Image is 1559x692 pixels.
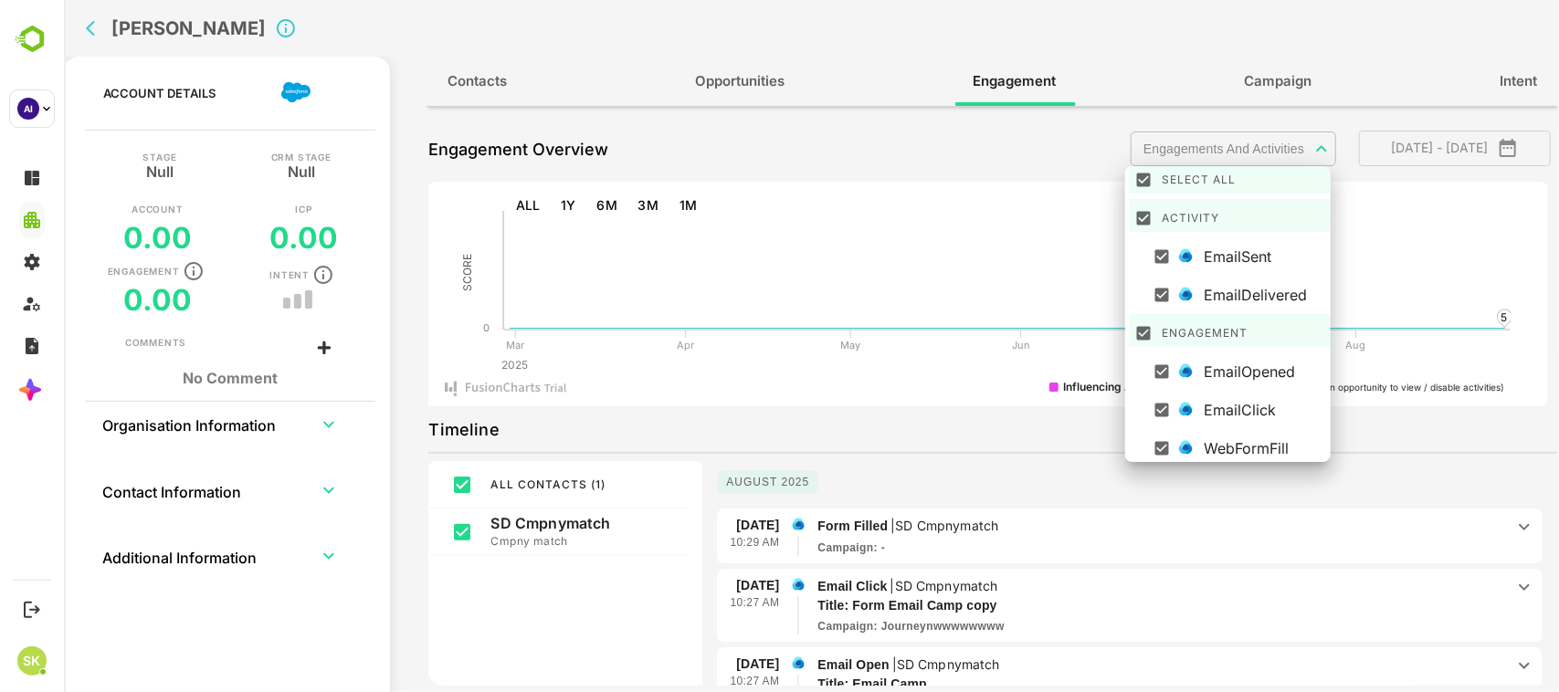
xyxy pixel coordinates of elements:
img: dynamicscij.png [1114,287,1129,301]
img: dynamicscij.png [1114,402,1129,416]
div: EmailClick [1140,399,1261,421]
div: Activity [1098,201,1265,230]
div: WebFormFill [1140,437,1261,459]
div: EmailDelivered [1140,284,1261,306]
div: EmailSent [1140,246,1261,267]
img: dynamicscij.png [1114,363,1129,378]
div: SK [17,646,47,676]
img: dynamicscij.png [1114,248,1129,263]
img: BambooboxLogoMark.f1c84d78b4c51b1a7b5f700c9845e183.svg [9,22,56,57]
div: AI [17,98,39,120]
img: dynamicscij.png [1114,440,1129,455]
button: Logout [19,597,44,622]
div: Select All [1098,163,1265,192]
div: EmailOpened [1140,361,1261,383]
div: Engagement [1098,316,1265,345]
